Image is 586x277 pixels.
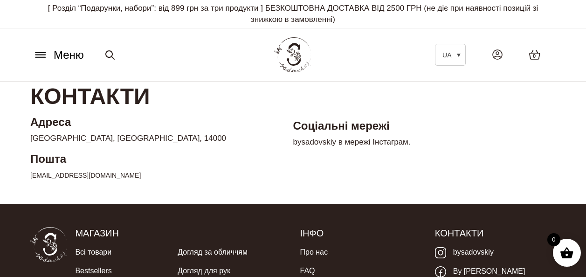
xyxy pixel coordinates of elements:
button: Меню [30,46,87,64]
h5: Соціальні мережі [293,118,556,133]
a: Всі товари [75,243,111,262]
h5: Адреса [30,115,293,129]
h5: Пошта [30,152,293,166]
h5: Контакти [435,227,556,239]
span: 0 [547,233,560,246]
span: UA [442,51,451,59]
a: Догляд за обличчям [178,243,248,262]
img: BY SADOVSKIY [274,37,311,72]
a: 0 [519,40,550,69]
p: [GEOGRAPHIC_DATA], [GEOGRAPHIC_DATA], 14000 [30,133,293,144]
h5: Магазин [75,227,286,239]
h1: Контакти [30,82,556,111]
a: bysadovskiy [435,243,494,262]
a: Про нас [300,243,327,262]
h5: Інфо [300,227,421,239]
a: [EMAIL_ADDRESS][DOMAIN_NAME] [30,172,141,179]
span: 0 [533,52,536,60]
p: bysadovskiy в мережі Інстаграм. [293,137,556,148]
span: Меню [54,47,84,63]
a: UA [435,44,466,66]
